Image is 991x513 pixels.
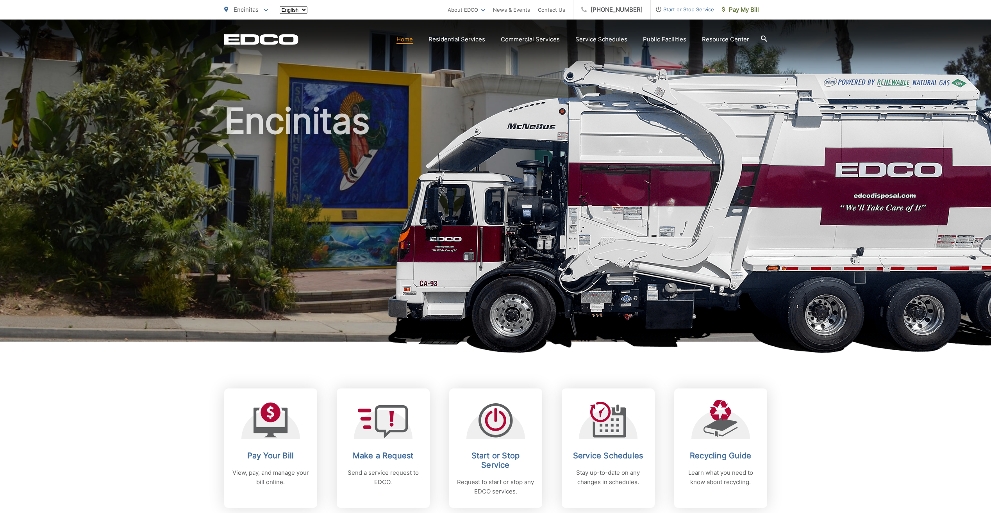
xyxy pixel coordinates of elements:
[224,102,767,349] h1: Encinitas
[429,35,485,44] a: Residential Services
[337,388,430,508] a: Make a Request Send a service request to EDCO.
[232,468,309,487] p: View, pay, and manage your bill online.
[674,388,767,508] a: Recycling Guide Learn what you need to know about recycling.
[232,451,309,460] h2: Pay Your Bill
[722,5,759,14] span: Pay My Bill
[682,451,759,460] h2: Recycling Guide
[575,35,627,44] a: Service Schedules
[345,451,422,460] h2: Make a Request
[457,451,534,470] h2: Start or Stop Service
[493,5,530,14] a: News & Events
[396,35,413,44] a: Home
[457,477,534,496] p: Request to start or stop any EDCO services.
[538,5,565,14] a: Contact Us
[702,35,749,44] a: Resource Center
[570,451,647,460] h2: Service Schedules
[570,468,647,487] p: Stay up-to-date on any changes in schedules.
[280,6,307,14] select: Select a language
[562,388,655,508] a: Service Schedules Stay up-to-date on any changes in schedules.
[682,468,759,487] p: Learn what you need to know about recycling.
[224,34,298,45] a: EDCD logo. Return to the homepage.
[501,35,560,44] a: Commercial Services
[224,388,317,508] a: Pay Your Bill View, pay, and manage your bill online.
[448,5,485,14] a: About EDCO
[643,35,686,44] a: Public Facilities
[234,6,259,13] span: Encinitas
[345,468,422,487] p: Send a service request to EDCO.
